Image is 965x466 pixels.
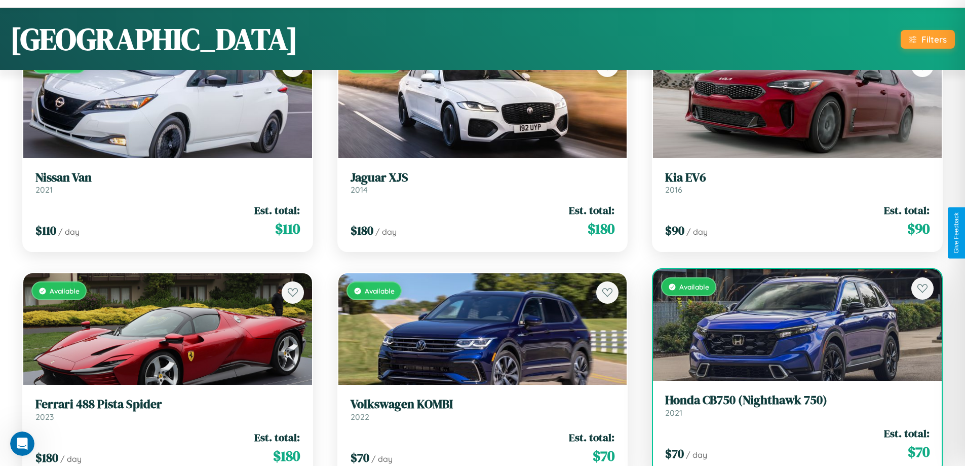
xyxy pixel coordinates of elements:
span: $ 90 [665,222,684,239]
span: 2022 [351,412,369,422]
div: Give Feedback [953,212,960,254]
span: Est. total: [884,426,930,441]
span: Est. total: [569,430,614,445]
h3: Volkswagen KOMBI [351,397,615,412]
span: $ 70 [665,445,684,462]
h3: Kia EV6 [665,170,930,185]
a: Ferrari 488 Pista Spider2023 [35,397,300,422]
span: Est. total: [884,203,930,218]
a: Kia EV62016 [665,170,930,195]
a: Jaguar XJS2014 [351,170,615,195]
span: 2023 [35,412,54,422]
span: $ 180 [351,222,373,239]
a: Nissan Van2021 [35,170,300,195]
div: Filters [921,34,947,45]
span: Est. total: [254,203,300,218]
span: 2016 [665,185,682,195]
span: $ 70 [593,446,614,466]
h3: Ferrari 488 Pista Spider [35,397,300,412]
span: / day [60,454,82,464]
span: / day [686,450,707,460]
a: Honda CB750 (Nighthawk 750)2021 [665,393,930,418]
span: $ 180 [273,446,300,466]
span: / day [58,227,80,237]
span: $ 180 [588,219,614,239]
button: Filters [901,30,955,49]
h3: Honda CB750 (Nighthawk 750) [665,393,930,408]
h3: Nissan Van [35,170,300,185]
span: $ 90 [907,219,930,239]
span: Available [365,286,395,295]
span: 2021 [665,408,682,418]
span: $ 110 [275,219,300,239]
span: $ 70 [351,449,369,466]
span: $ 110 [35,222,56,239]
span: Est. total: [569,203,614,218]
span: 2014 [351,185,368,195]
span: Available [50,286,80,295]
span: Est. total: [254,430,300,445]
span: / day [686,227,708,237]
span: $ 180 [35,449,58,466]
span: / day [371,454,393,464]
h1: [GEOGRAPHIC_DATA] [10,18,298,60]
span: $ 70 [908,442,930,462]
h3: Jaguar XJS [351,170,615,185]
a: Volkswagen KOMBI2022 [351,397,615,422]
span: / day [375,227,397,237]
span: Available [679,282,709,291]
span: 2021 [35,185,53,195]
iframe: Intercom live chat [10,432,34,456]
